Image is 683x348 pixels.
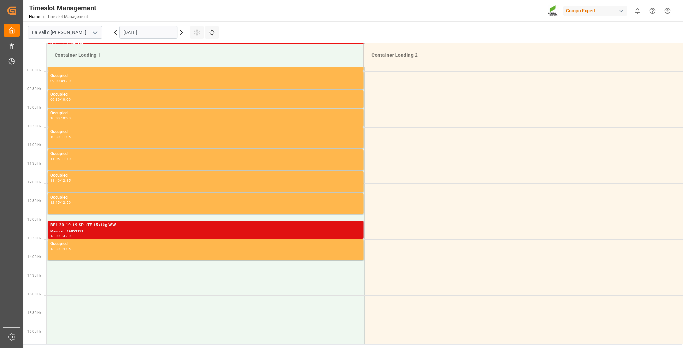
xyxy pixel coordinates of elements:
div: - [60,117,61,120]
div: - [60,247,61,250]
div: 12:15 [61,179,71,182]
button: show 0 new notifications [630,3,645,18]
div: Occupied [50,91,361,98]
span: 13:30 Hr [27,236,41,240]
div: 11:40 [50,179,60,182]
div: - [60,79,61,82]
div: - [60,157,61,160]
div: 14:05 [61,247,71,250]
span: 12:00 Hr [27,180,41,184]
input: Type to search/select [28,26,102,39]
div: 11:05 [61,135,71,138]
div: - [60,98,61,101]
button: Help Center [645,3,660,18]
div: Compo Expert [563,6,627,16]
span: 11:30 Hr [27,162,41,165]
span: 09:00 Hr [27,68,41,72]
div: 13:00 [50,234,60,237]
div: Occupied [50,194,361,201]
div: 11:40 [61,157,71,160]
div: 12:50 [61,201,71,204]
div: Container Loading 2 [369,49,675,61]
span: 13:00 Hr [27,218,41,221]
div: - [60,179,61,182]
img: Screenshot%202023-09-29%20at%2010.02.21.png_1712312052.png [548,5,559,17]
span: 15:30 Hr [27,311,41,315]
div: 09:30 [50,98,60,101]
span: 10:30 Hr [27,124,41,128]
input: DD.MM.YYYY [119,26,177,39]
div: Occupied [50,73,361,79]
span: 11:00 Hr [27,143,41,147]
div: - [60,135,61,138]
span: 14:30 Hr [27,274,41,277]
div: BFL 20-19-19 SP +TE 15x1kg WW [50,222,361,229]
div: Occupied [50,241,361,247]
span: 09:30 Hr [27,87,41,91]
span: 15:00 Hr [27,292,41,296]
div: 09:30 [61,79,71,82]
div: 09:00 [50,79,60,82]
div: Occupied [50,172,361,179]
div: Occupied [50,110,361,117]
div: Occupied [50,129,361,135]
span: 10:00 Hr [27,106,41,109]
div: Container Loading 1 [52,49,358,61]
div: 10:00 [61,98,71,101]
button: open menu [90,27,100,38]
div: 13:30 [50,247,60,250]
div: 10:30 [61,117,71,120]
div: Main ref : 14053121 [50,229,361,234]
div: 10:30 [50,135,60,138]
div: Occupied [50,151,361,157]
div: - [60,201,61,204]
div: 12:15 [50,201,60,204]
span: 14:00 Hr [27,255,41,259]
a: Home [29,14,40,19]
div: 10:00 [50,117,60,120]
div: 11:05 [50,157,60,160]
div: Timeslot Management [29,3,96,13]
span: 16:00 Hr [27,330,41,333]
div: 13:30 [61,234,71,237]
div: - [60,234,61,237]
button: Compo Expert [563,4,630,17]
span: 12:30 Hr [27,199,41,203]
